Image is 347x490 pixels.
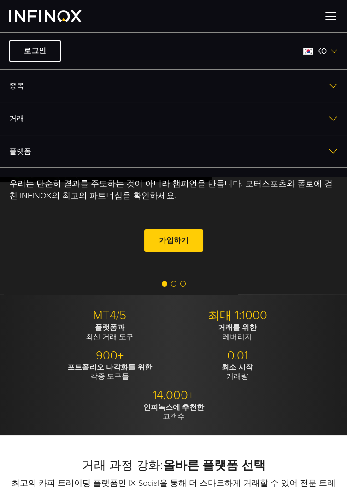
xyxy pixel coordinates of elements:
[95,323,124,332] strong: 플랫폼과
[9,167,338,255] div: 섬세함. 열정.
[313,46,330,57] span: ko
[222,363,253,372] strong: 최소 시작
[177,308,298,323] p: 최대 1:1000
[177,348,298,363] p: 0.01
[177,363,298,381] p: 거래량
[113,403,234,421] p: 고객수
[49,308,170,323] p: MT4/5
[9,178,338,201] p: 우리는 단순히 결과를 주도하는 것이 아니라 챔피언을 만듭니다. 모터스포츠와 폴로에 걸친 INFINOX의 최고의 파트너십을 확인하세요.
[162,281,167,287] span: Go to slide 1
[218,323,257,332] strong: 거래를 위한
[177,323,298,341] p: 레버리지
[49,348,170,363] p: 900+
[9,458,338,473] h2: 거래 과정 강화:
[144,229,203,252] a: 가입하기
[113,388,234,403] p: 14,000+
[49,363,170,381] p: 각종 도구들
[9,40,61,62] a: 로그인
[49,323,170,341] p: 최신 거래 도구
[180,281,186,287] span: Go to slide 3
[143,403,204,412] strong: 인피녹스에 추천한
[171,281,176,287] span: Go to slide 2
[163,458,265,472] strong: 올바른 플랫폼 선택
[67,363,152,372] strong: 포트폴리오 다각화를 위한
